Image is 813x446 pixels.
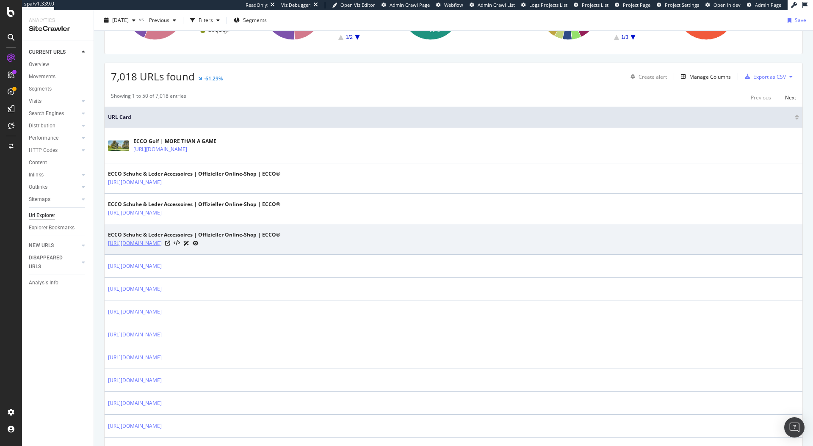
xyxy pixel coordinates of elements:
[785,92,796,102] button: Next
[29,223,75,232] div: Explorer Bookmarks
[29,253,79,271] a: DISAPPEARED URLS
[29,171,79,179] a: Inlinks
[29,241,54,250] div: NEW URLS
[784,417,805,438] div: Open Intercom Messenger
[390,2,430,8] span: Admin Crawl Page
[108,113,793,121] span: URL Card
[29,158,47,167] div: Content
[436,2,463,8] a: Webflow
[29,223,88,232] a: Explorer Bookmarks
[677,72,731,82] button: Manage Columns
[29,195,79,204] a: Sitemaps
[243,17,267,24] span: Segments
[627,70,667,83] button: Create alert
[582,2,608,8] span: Projects List
[689,73,731,80] div: Manage Columns
[108,231,280,239] div: ECCO Schuhe & Leder Accessoires | Offizieller Online-Shop | ECCO®
[108,239,162,248] a: [URL][DOMAIN_NAME]
[29,171,44,179] div: Inlinks
[29,211,55,220] div: Url Explorer
[207,28,230,33] text: campaign
[751,92,771,102] button: Previous
[755,2,781,8] span: Admin Page
[29,121,55,130] div: Distribution
[29,60,88,69] a: Overview
[29,183,79,192] a: Outlinks
[29,211,88,220] a: Url Explorer
[108,140,129,151] img: main image
[29,146,58,155] div: HTTP Codes
[529,2,567,8] span: Logs Projects List
[108,353,162,362] a: [URL][DOMAIN_NAME]
[521,2,567,8] a: Logs Projects List
[174,240,180,246] button: View HTML Source
[139,16,146,23] span: vs
[657,2,699,8] a: Project Settings
[705,2,741,8] a: Open in dev
[29,17,87,24] div: Analytics
[199,17,213,24] div: Filters
[751,94,771,101] div: Previous
[108,209,162,217] a: [URL][DOMAIN_NAME]
[430,28,440,33] text: 93%
[246,2,268,8] div: ReadOnly:
[29,72,55,81] div: Movements
[340,2,375,8] span: Open Viz Editor
[111,69,195,83] span: 7,018 URLs found
[753,73,786,80] div: Export as CSV
[470,2,515,8] a: Admin Crawl List
[332,2,375,8] a: Open Viz Editor
[133,145,187,154] a: [URL][DOMAIN_NAME]
[108,376,162,385] a: [URL][DOMAIN_NAME]
[29,72,88,81] a: Movements
[29,241,79,250] a: NEW URLS
[639,73,667,80] div: Create alert
[281,2,312,8] div: Viz Debugger:
[29,134,58,143] div: Performance
[112,17,129,24] span: 2025 Oct. 5th
[29,183,47,192] div: Outlinks
[29,48,79,57] a: CURRENT URLS
[108,178,162,187] a: [URL][DOMAIN_NAME]
[108,201,280,208] div: ECCO Schuhe & Leder Accessoires | Offizieller Online-Shop | ECCO®
[29,278,88,287] a: Analysis Info
[146,17,169,24] span: Previous
[785,94,796,101] div: Next
[382,2,430,8] a: Admin Crawl Page
[29,48,66,57] div: CURRENT URLS
[713,2,741,8] span: Open in dev
[29,121,79,130] a: Distribution
[133,138,224,145] div: ECCO Golf | MORE THAN A GAME
[29,60,49,69] div: Overview
[111,92,186,102] div: Showing 1 to 50 of 7,018 entries
[444,2,463,8] span: Webflow
[183,239,189,248] a: AI Url Details
[29,109,64,118] div: Search Engines
[230,14,270,27] button: Segments
[747,2,781,8] a: Admin Page
[187,14,223,27] button: Filters
[193,239,199,248] a: URL Inspection
[29,97,41,106] div: Visits
[623,2,650,8] span: Project Page
[108,285,162,293] a: [URL][DOMAIN_NAME]
[29,109,79,118] a: Search Engines
[665,2,699,8] span: Project Settings
[108,422,162,430] a: [URL][DOMAIN_NAME]
[29,253,72,271] div: DISAPPEARED URLS
[108,399,162,407] a: [URL][DOMAIN_NAME]
[146,14,180,27] button: Previous
[346,34,353,40] text: 1/2
[29,24,87,34] div: SiteCrawler
[615,2,650,8] a: Project Page
[204,75,223,82] div: -61.29%
[108,170,280,178] div: ECCO Schuhe & Leder Accessoires | Offizieller Online-Shop | ECCO®
[574,2,608,8] a: Projects List
[108,262,162,270] a: [URL][DOMAIN_NAME]
[108,330,162,339] a: [URL][DOMAIN_NAME]
[784,14,806,27] button: Save
[101,14,139,27] button: [DATE]
[29,158,88,167] a: Content
[741,70,786,83] button: Export as CSV
[108,308,162,316] a: [URL][DOMAIN_NAME]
